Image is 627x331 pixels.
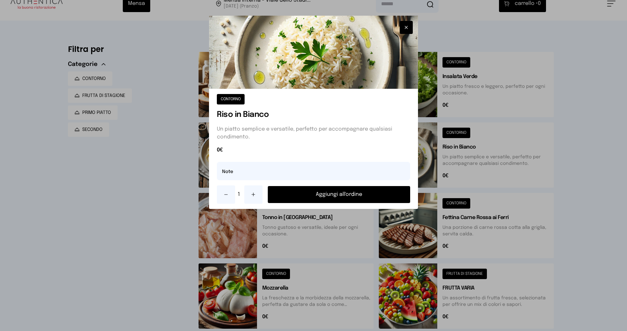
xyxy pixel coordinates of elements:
[217,146,410,154] span: 0€
[217,110,410,120] h1: Riso in Bianco
[268,186,410,203] button: Aggiungi all'ordine
[209,16,418,89] img: Riso in Bianco
[217,94,245,104] button: CONTORNO
[217,125,410,141] p: Un piatto semplice e versatile, perfetto per accompagnare qualsiasi condimento.
[238,191,242,198] span: 1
